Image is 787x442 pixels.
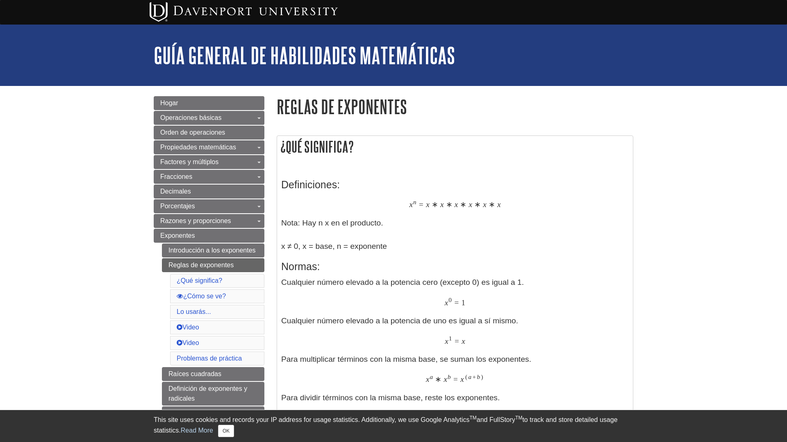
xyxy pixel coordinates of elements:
a: Razones y proporciones [154,214,264,228]
span: Exponentes [160,232,195,239]
a: Porcentajes [154,199,264,213]
span: ∗ [435,374,441,384]
span: x [426,374,430,384]
span: x [469,200,473,209]
span: Razones y proporciones [160,217,231,224]
span: x [445,298,448,307]
a: Fracciones [154,170,264,184]
a: Lo usarás... [177,308,211,315]
span: x [440,200,444,209]
span: Hogar [160,99,178,106]
a: Read More [181,427,213,434]
span: = [455,336,459,346]
a: Problemas de práctica [177,355,242,362]
span: a [469,373,472,381]
span: Decimales [160,188,191,195]
a: Definición de exponentes y radicales [162,382,264,406]
a: ¿Qué significa? [177,277,222,284]
p: Nota: Hay n x en el producto. x ≠ 0, x = base, n = exponente [281,198,629,253]
a: Propiedades matemáticas [154,140,264,154]
span: 1 [462,298,466,307]
span: x [445,336,448,346]
span: ∗ [446,200,453,209]
a: Guía general de habilidades matemáticas [154,43,455,68]
span: Factores y múltiplos [160,158,218,165]
span: x [460,374,464,384]
span: ∗ [474,200,481,209]
h3: Definiciones: [281,179,629,191]
span: b [448,373,451,381]
span: = [419,200,423,209]
span: x [444,374,448,384]
span: 1 [449,335,452,342]
a: Decimales [154,185,264,198]
span: + [473,373,476,381]
h3: Normas: [281,261,629,273]
h1: Reglas de exponentes [277,96,633,117]
sup: TM [515,415,522,421]
span: a [430,373,433,381]
span: x [409,200,413,209]
a: Exponentes [154,229,264,243]
a: Hogar [154,96,264,110]
h2: ¿Qué significa? [277,136,633,158]
span: Orden de operaciones [160,129,225,136]
img: Davenport University [150,2,338,22]
span: x [426,200,430,209]
span: ) [481,373,483,381]
span: = [453,374,458,384]
span: x [497,200,501,209]
span: 0 [448,296,452,304]
a: Raíces cuadradas [162,367,264,381]
span: Fracciones [160,173,192,180]
a: Reglas de exponentes [162,258,264,272]
span: x [462,336,465,346]
a: Orden de operaciones [154,126,264,140]
a: ¿Cómo se ve? [177,293,226,300]
span: n [413,198,416,206]
span: ( [465,373,467,381]
span: x [455,200,458,209]
span: Propiedades matemáticas [160,144,236,151]
span: Porcentajes [160,203,195,210]
span: ∗ [460,200,466,209]
a: Video [177,324,199,331]
span: ∗ [432,200,438,209]
a: Introducción a los exponentes [162,244,264,257]
a: Representación gráfica de exponentes [162,406,264,430]
span: b [477,373,480,381]
div: This site uses cookies and records your IP address for usage statistics. Additionally, we use Goo... [154,415,633,437]
span: Operaciones básicas [160,114,221,121]
button: Close [218,425,234,437]
span: ∗ [489,200,495,209]
sup: TM [469,415,476,421]
a: Operaciones básicas [154,111,264,125]
a: Factores y múltiplos [154,155,264,169]
span: = [454,298,459,307]
a: Video [177,339,199,346]
span: x [483,200,487,209]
